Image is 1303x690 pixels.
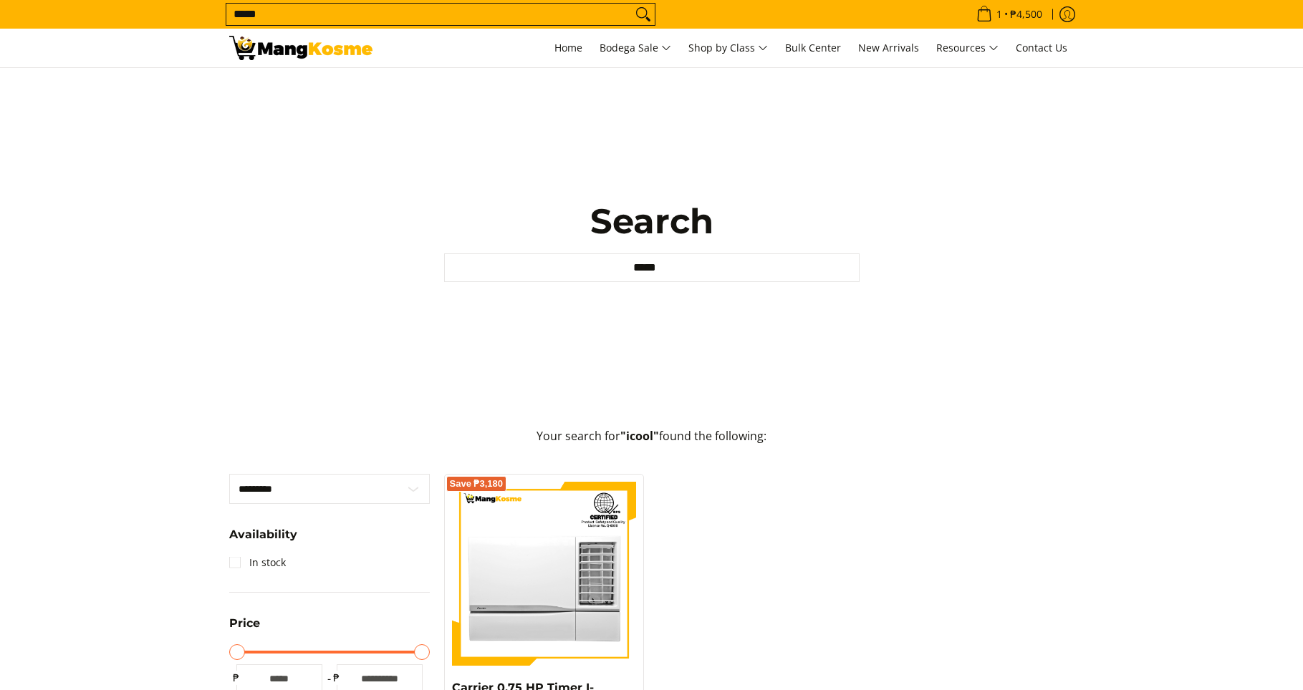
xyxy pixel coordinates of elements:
[785,41,841,54] span: Bulk Center
[452,482,637,666] img: Carrier 0.75 HP Timer I-Cool Window-Type Air Conditioner (Premium)
[229,529,297,540] span: Availability
[1016,41,1067,54] span: Contact Us
[592,29,678,67] a: Bodega Sale
[778,29,848,67] a: Bulk Center
[858,41,919,54] span: New Arrivals
[620,428,659,444] strong: "icool"
[229,618,260,640] summary: Open
[444,200,860,243] h1: Search
[547,29,590,67] a: Home
[229,671,244,685] span: ₱
[387,29,1074,67] nav: Main Menu
[681,29,775,67] a: Shop by Class
[229,36,372,60] img: Search: 1 result found for &quot;icool&quot; | Mang Kosme
[1008,9,1044,19] span: ₱4,500
[688,39,768,57] span: Shop by Class
[936,39,999,57] span: Resources
[994,9,1004,19] span: 1
[632,4,655,25] button: Search
[972,6,1047,22] span: •
[450,480,504,488] span: Save ₱3,180
[330,671,344,685] span: ₱
[229,551,286,574] a: In stock
[1009,29,1074,67] a: Contact Us
[229,427,1074,460] p: Your search for found the following:
[929,29,1006,67] a: Resources
[600,39,671,57] span: Bodega Sale
[229,618,260,629] span: Price
[554,41,582,54] span: Home
[229,529,297,551] summary: Open
[851,29,926,67] a: New Arrivals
